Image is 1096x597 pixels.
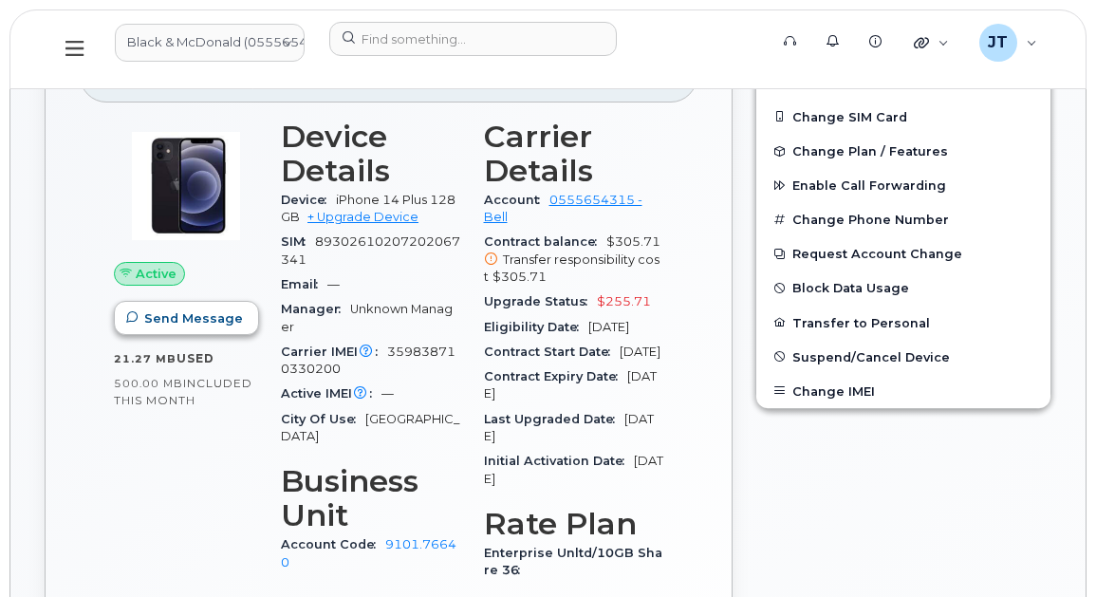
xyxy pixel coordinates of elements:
img: image20231002-3703462-trllhy.jpeg [129,129,243,243]
a: 9101.76640 [281,537,456,569]
span: Account Code [281,537,385,551]
span: City Of Use [281,412,365,426]
h3: Carrier Details [484,120,664,188]
span: [DATE] [484,369,657,401]
a: Black & McDonald (0555654315) [115,24,305,62]
span: 500.00 MB [114,377,183,390]
span: Last Upgraded Date [484,412,624,426]
a: 0555654315 - Bell [484,193,642,224]
span: Contract balance [484,234,606,249]
span: Manager [281,302,350,316]
span: iPhone 14 Plus 128GB [281,193,455,224]
span: Initial Activation Date [484,454,634,468]
h3: Rate Plan [484,507,664,541]
span: Upgrade Status [484,294,597,308]
span: Account [484,193,549,207]
span: Unknown Manager [281,302,453,333]
span: Send Message [144,309,243,327]
span: Carrier IMEI [281,345,387,359]
span: SIM [281,234,315,249]
span: $305.71 [484,234,664,286]
button: Block Data Usage [756,271,1050,305]
h3: Device Details [281,120,461,188]
button: Change SIM Card [756,100,1050,134]
span: Enable Call Forwarding [792,178,946,193]
span: $255.71 [597,294,651,308]
span: $305.71 [492,270,547,284]
button: Request Account Change [756,236,1050,271]
span: 21.27 MB [114,352,176,365]
span: — [327,277,340,291]
button: Change Plan / Features [756,134,1050,168]
a: + Upgrade Device [307,210,418,224]
span: Suspend/Cancel Device [792,349,950,364]
span: [DATE] [620,345,660,359]
h3: Business Unit [281,464,461,532]
span: Change Plan / Features [792,144,948,159]
span: Email [281,277,327,291]
span: Contract Start Date [484,345,620,359]
span: JT [988,31,1008,54]
button: Change Phone Number [756,202,1050,236]
span: — [381,386,394,401]
span: Device [281,193,336,207]
span: Transfer responsibility cost [484,252,659,284]
div: John Tzanopoulos [966,24,1050,62]
span: [GEOGRAPHIC_DATA] [281,412,459,443]
span: Active [136,265,176,283]
span: Eligibility Date [484,320,588,334]
button: Suspend/Cancel Device [756,340,1050,374]
span: used [176,351,214,365]
button: Send Message [114,301,259,335]
button: Change IMEI [756,374,1050,408]
span: Active IMEI [281,386,381,401]
span: [DATE] [484,454,663,485]
input: Find something... [329,22,617,56]
button: Transfer to Personal [756,306,1050,340]
span: [DATE] [484,412,654,443]
span: Contract Expiry Date [484,369,627,383]
div: Quicklinks [901,24,962,62]
span: Enterprise Unltd/10GB Share 36 [484,546,662,577]
span: [DATE] [588,320,629,334]
span: included this month [114,376,252,407]
span: 89302610207202067341 [281,234,460,266]
button: Enable Call Forwarding [756,168,1050,202]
